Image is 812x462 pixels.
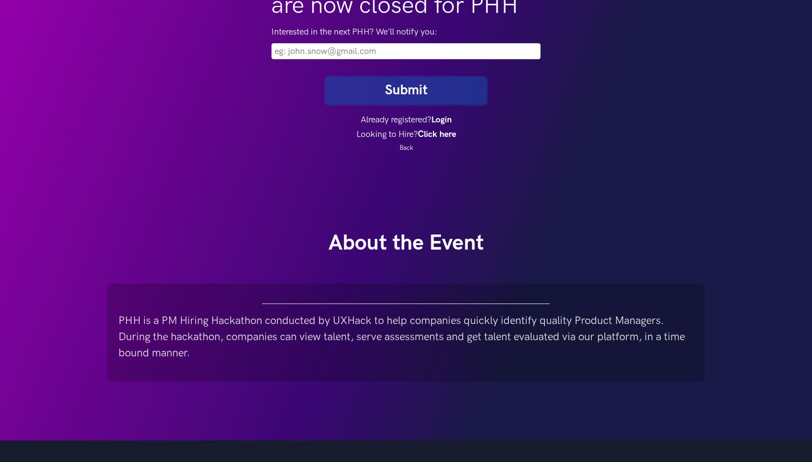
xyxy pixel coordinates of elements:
[418,129,456,140] a: Click here
[107,230,705,257] h2: About the Event
[325,77,487,104] button: Submit
[118,313,694,361] p: PHH is a PM Hiring Hackathon conducted by UXHack to help companies quickly identify quality Produ...
[271,26,541,39] label: Interested in the next PHH? We'll notify you:
[271,129,541,140] h4: Looking to Hire?
[400,144,413,152] a: Back
[271,115,541,125] h4: Already registered?
[271,43,541,59] input: Please fill this field
[431,115,452,125] a: Login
